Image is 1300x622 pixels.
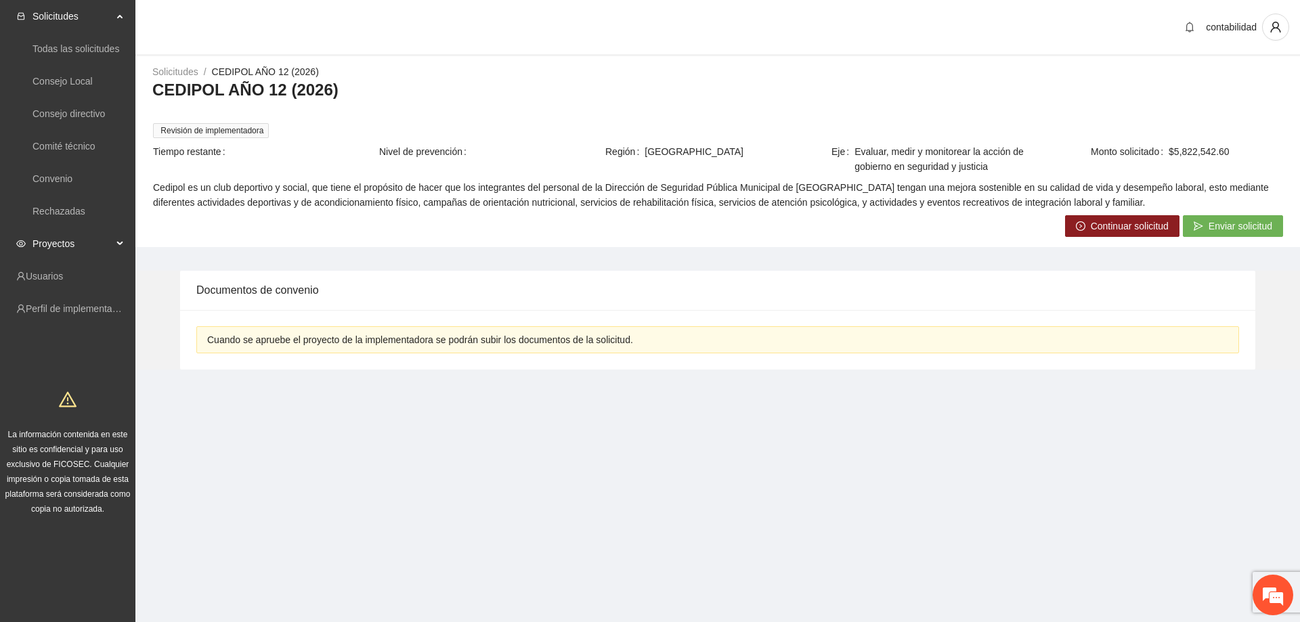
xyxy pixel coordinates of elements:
[153,123,269,138] span: Revisión de implementadora
[1091,144,1169,159] span: Monto solicitado
[32,108,105,119] a: Consejo directivo
[1169,144,1282,159] span: $5,822,542.60
[32,43,119,54] a: Todas las solicitudes
[1206,22,1257,32] span: contabilidad
[645,144,830,159] span: [GEOGRAPHIC_DATA]
[207,332,1228,347] div: Cuando se apruebe el proyecto de la implementadora se podrán subir los documentos de la solicitud.
[196,271,1239,309] div: Documentos de convenio
[854,144,1056,174] span: Evaluar, medir y monitorear la acción de gobierno en seguridad y justicia
[5,430,131,514] span: La información contenida en este sitio es confidencial y para uso exclusivo de FICOSEC. Cualquier...
[212,66,319,77] a: CEDIPOL AÑO 12 (2026)
[152,79,1283,101] h3: CEDIPOL AÑO 12 (2026)
[32,76,93,87] a: Consejo Local
[32,141,95,152] a: Comité técnico
[1183,215,1283,237] button: sendEnviar solicitud
[204,66,207,77] span: /
[153,180,1282,210] span: Cedipol es un club deportivo y social, que tiene el propósito de hacer que los integrantes del pe...
[32,3,112,30] span: Solicitudes
[59,391,77,408] span: warning
[1263,21,1288,33] span: user
[16,239,26,248] span: eye
[26,271,63,282] a: Usuarios
[1179,22,1200,32] span: bell
[1179,16,1200,38] button: bell
[32,173,72,184] a: Convenio
[831,144,854,174] span: Eje
[605,144,645,159] span: Región
[1209,219,1272,234] span: Enviar solicitud
[379,144,472,159] span: Nivel de prevención
[32,206,85,217] a: Rechazadas
[1194,221,1203,232] span: send
[153,144,231,159] span: Tiempo restante
[1091,219,1169,234] span: Continuar solicitud
[26,303,131,314] a: Perfil de implementadora
[16,12,26,21] span: inbox
[1076,221,1085,232] span: right-circle
[1262,14,1289,41] button: user
[32,230,112,257] span: Proyectos
[1065,215,1179,237] button: right-circleContinuar solicitud
[152,66,198,77] a: Solicitudes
